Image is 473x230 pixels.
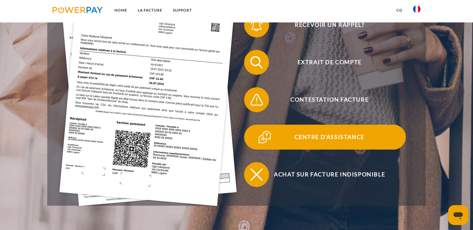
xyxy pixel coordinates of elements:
img: qb_bell.svg [249,17,264,33]
button: Centre d'assistance [244,125,406,150]
span: Contestation Facture [253,87,406,112]
img: fr [413,5,420,13]
img: logo-powerpay.svg [53,7,103,13]
img: qb_help.svg [257,129,272,145]
img: qb_search.svg [249,55,264,70]
span: Recevoir un rappel? [253,12,406,37]
span: Achat sur facture indisponible [253,162,406,187]
button: Extrait de compte [244,50,406,75]
span: Extrait de compte [253,50,406,75]
iframe: Bouton de lancement de la fenêtre de messagerie [448,205,468,225]
a: CG [391,5,408,16]
button: Contestation Facture [244,87,406,112]
button: Achat sur facture indisponible [244,162,406,187]
img: qb_close.svg [249,167,264,182]
span: Centre d'assistance [253,125,406,150]
button: Recevoir un rappel? [244,12,406,37]
a: Support [168,5,197,16]
a: LA FACTURE [132,5,168,16]
a: Home [109,5,132,16]
img: qb_warning.svg [249,92,264,108]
